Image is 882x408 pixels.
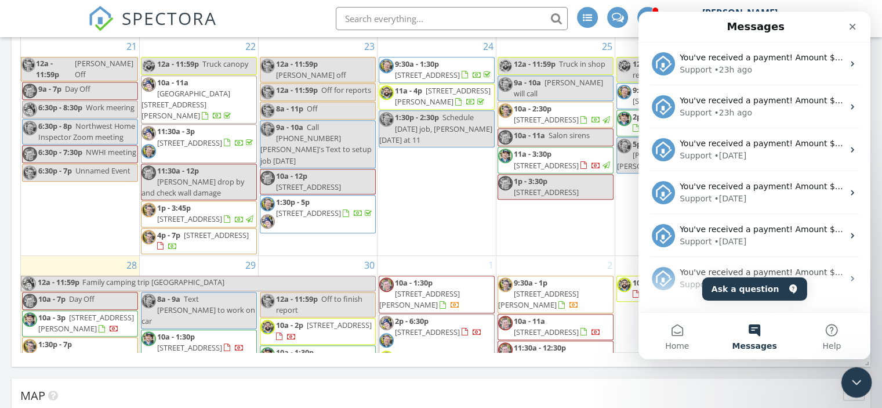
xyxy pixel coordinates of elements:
[41,138,73,150] div: Support
[38,339,72,349] span: 1:30p - 7p
[514,103,612,125] a: 10a - 2:30p [STREET_ADDRESS]
[617,277,631,292] img: rory_5.jpg
[122,6,217,30] span: SPECTORA
[260,347,275,362] img: jordan_5.jpg
[141,59,156,73] img: rory_5.jpg
[141,77,156,92] img: joe_4.jpg
[22,310,138,337] a: 10a - 3p [STREET_ADDRESS][PERSON_NAME]
[362,256,377,275] a: Go to September 30, 2025
[496,37,615,255] td: Go to September 25, 2025
[514,342,566,353] span: 11:30a - 12:30p
[260,318,376,344] a: 10a - 2p [STREET_ADDRESS]
[27,330,50,338] span: Home
[378,37,496,255] td: Go to September 24, 2025
[41,52,73,64] div: Support
[13,169,37,193] img: Profile image for Support
[75,138,108,150] div: • [DATE]
[379,276,495,313] a: 10a - 1:30p [STREET_ADDRESS][PERSON_NAME]
[141,176,244,198] span: [PERSON_NAME] drop by and check wall damage
[395,85,491,107] span: [STREET_ADDRESS][PERSON_NAME]
[395,59,439,69] span: 9:30a - 1:30p
[75,165,130,176] span: Unnamed Event
[276,320,372,341] a: 10a - 2p [STREET_ADDRESS]
[41,224,73,236] div: Support
[260,122,275,136] img: jesse.jpg
[260,294,275,308] img: greg.jpg
[38,147,82,157] span: 6:30p - 7:30p
[75,58,133,80] span: [PERSON_NAME] Off
[38,121,135,142] span: Northwest Home Inspector Zoom meeting
[22,337,138,375] a: 1:30p - 7p [STREET_ADDRESS][PERSON_NAME]
[157,203,191,213] span: 1p - 3:45p
[605,256,615,275] a: Go to October 2, 2025
[140,37,259,255] td: Go to September 22, 2025
[514,316,545,326] span: 10a - 11a
[38,312,134,334] span: [STREET_ADDRESS][PERSON_NAME]
[157,331,244,353] a: 10a - 1:30p [STREET_ADDRESS]
[141,294,156,308] img: jesse.jpg
[549,130,590,140] span: Salon sirens
[514,277,547,288] span: 9:30a - 1p
[184,330,202,338] span: Help
[633,85,731,106] a: 9:30a - 2p [STREET_ADDRESS]
[702,7,778,19] div: [PERSON_NAME]
[276,208,341,218] span: [STREET_ADDRESS]
[23,339,103,371] a: 1:30p - 7p [STREET_ADDRESS][PERSON_NAME]
[395,316,482,337] a: 2p - 6:30p [STREET_ADDRESS]
[141,203,156,217] img: greg.jpg
[486,256,496,275] a: Go to October 1, 2025
[616,110,732,136] a: 2p - 7p [STREET_ADDRESS]
[498,147,614,173] a: 11a - 3:30p [STREET_ADDRESS]
[498,314,614,340] a: 10a - 11a [STREET_ADDRESS]
[617,111,631,126] img: jordan_5.jpg
[379,57,495,83] a: 9:30a - 1:30p [STREET_ADDRESS]
[141,126,156,140] img: joe_4.jpg
[23,147,37,161] img: tim_2.jpg
[13,127,37,150] img: Profile image for Support
[157,77,188,88] span: 10a - 11a
[276,122,303,132] span: 9a - 10a
[13,255,37,279] img: Profile image for Support
[633,111,656,122] span: 2p - 7p
[379,59,394,73] img: jesse.jpg
[633,277,728,299] a: 10a - 3p [STREET_ADDRESS]
[38,102,82,113] span: 6:30p - 8:30p
[23,121,37,135] img: jesse.jpg
[23,294,37,308] img: tim_2.jpg
[379,314,495,370] a: 2p - 6:30p [STREET_ADDRESS]
[276,171,307,181] span: 10a - 12p
[141,331,156,346] img: jordan_5.jpg
[514,77,541,88] span: 9a - 10a
[75,95,113,107] div: • 23h ago
[276,197,310,207] span: 1:30p - 5p
[514,316,601,337] a: 10a - 11a [STREET_ADDRESS]
[259,37,378,255] td: Go to September 23, 2025
[514,149,612,170] a: 11a - 3:30p [STREET_ADDRESS]
[157,59,199,69] span: 12a - 11:59p
[260,122,372,166] span: Call [PHONE_NUMBER] [PERSON_NAME]'s Text to setup job [DATE]
[379,85,394,100] img: rory_5.jpg
[23,84,37,98] img: tim_2.jpg
[155,301,232,348] button: Help
[260,195,376,233] a: 1:30p - 5p [STREET_ADDRESS]
[379,316,394,330] img: joe_4.jpg
[638,12,870,359] iframe: Intercom live chat
[336,7,568,30] input: Search everything...
[633,85,666,95] span: 9:30a - 2p
[362,37,377,56] a: Go to September 23, 2025
[633,96,698,106] span: [STREET_ADDRESS]
[379,277,394,292] img: tim_2.jpg
[498,277,579,310] a: 9:30a - 1p [STREET_ADDRESS][PERSON_NAME]
[617,85,631,99] img: jesse.jpg
[23,351,103,372] span: [STREET_ADDRESS][PERSON_NAME]
[157,126,195,136] span: 11:30a - 3p
[38,121,72,131] span: 6:30p - 8p
[559,59,605,69] span: Truck in shop
[616,83,732,109] a: 9:30a - 2p [STREET_ADDRESS]
[616,276,732,302] a: 10a - 3p [STREET_ADDRESS]
[307,103,318,114] span: Off
[157,342,222,353] span: [STREET_ADDRESS]
[514,342,601,364] a: 11:30a - 12:30p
